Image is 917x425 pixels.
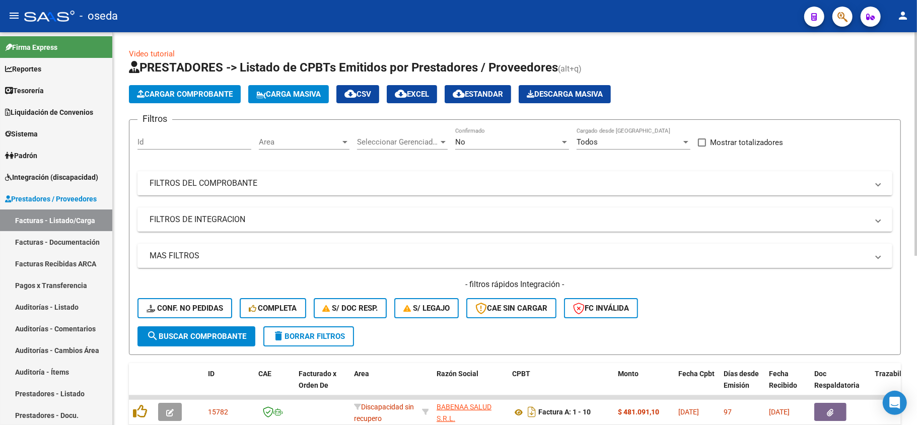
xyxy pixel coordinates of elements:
button: Carga Masiva [248,85,329,103]
span: S/ Doc Resp. [323,304,378,313]
div: 30717156230 [437,401,504,422]
span: Tesorería [5,85,44,96]
span: Liquidación de Convenios [5,107,93,118]
span: Razón Social [437,370,478,378]
span: Fecha Cpbt [678,370,715,378]
h4: - filtros rápidos Integración - [137,279,892,290]
span: Mostrar totalizadores [710,136,783,149]
button: Completa [240,298,306,318]
span: Completa [249,304,297,313]
datatable-header-cell: Doc Respaldatoria [810,363,871,407]
span: CPBT [512,370,530,378]
span: CSV [344,90,371,99]
span: CAE SIN CARGAR [475,304,547,313]
span: PRESTADORES -> Listado de CPBTs Emitidos por Prestadores / Proveedores [129,60,558,75]
span: Prestadores / Proveedores [5,193,97,204]
span: Días desde Emisión [724,370,759,389]
button: S/ legajo [394,298,459,318]
span: Carga Masiva [256,90,321,99]
datatable-header-cell: Fecha Recibido [765,363,810,407]
span: Buscar Comprobante [147,332,246,341]
span: Todos [577,137,598,147]
datatable-header-cell: CAE [254,363,295,407]
button: Cargar Comprobante [129,85,241,103]
mat-icon: menu [8,10,20,22]
a: Video tutorial [129,49,175,58]
datatable-header-cell: Fecha Cpbt [674,363,720,407]
span: (alt+q) [558,64,582,74]
button: Estandar [445,85,511,103]
strong: Factura A: 1 - 10 [538,408,591,416]
mat-panel-title: FILTROS DE INTEGRACION [150,214,868,225]
span: Borrar Filtros [272,332,345,341]
datatable-header-cell: Monto [614,363,674,407]
mat-icon: cloud_download [395,88,407,100]
span: Sistema [5,128,38,139]
span: CAE [258,370,271,378]
span: ID [208,370,215,378]
strong: $ 481.091,10 [618,408,659,416]
button: EXCEL [387,85,437,103]
h3: Filtros [137,112,172,126]
div: Open Intercom Messenger [883,391,907,415]
datatable-header-cell: ID [204,363,254,407]
mat-icon: cloud_download [344,88,357,100]
span: Monto [618,370,639,378]
span: Conf. no pedidas [147,304,223,313]
span: 97 [724,408,732,416]
mat-icon: delete [272,330,285,342]
span: 15782 [208,408,228,416]
button: Borrar Filtros [263,326,354,346]
button: CSV [336,85,379,103]
button: CAE SIN CARGAR [466,298,556,318]
span: Firma Express [5,42,57,53]
mat-panel-title: MAS FILTROS [150,250,868,261]
span: [DATE] [769,408,790,416]
mat-expansion-panel-header: FILTROS DE INTEGRACION [137,207,892,232]
mat-panel-title: FILTROS DEL COMPROBANTE [150,178,868,189]
datatable-header-cell: CPBT [508,363,614,407]
app-download-masive: Descarga masiva de comprobantes (adjuntos) [519,85,611,103]
span: Doc Respaldatoria [814,370,860,389]
datatable-header-cell: Días desde Emisión [720,363,765,407]
mat-icon: person [897,10,909,22]
mat-icon: search [147,330,159,342]
button: FC Inválida [564,298,638,318]
span: EXCEL [395,90,429,99]
span: Reportes [5,63,41,75]
mat-expansion-panel-header: FILTROS DEL COMPROBANTE [137,171,892,195]
button: Buscar Comprobante [137,326,255,346]
datatable-header-cell: Facturado x Orden De [295,363,350,407]
span: No [455,137,465,147]
span: Padrón [5,150,37,161]
span: BABENAA SALUD S.R.L. [437,403,491,422]
span: [DATE] [678,408,699,416]
span: Area [259,137,340,147]
span: S/ legajo [403,304,450,313]
datatable-header-cell: Area [350,363,418,407]
span: Integración (discapacidad) [5,172,98,183]
span: Fecha Recibido [769,370,797,389]
span: Estandar [453,90,503,99]
span: Cargar Comprobante [137,90,233,99]
span: Seleccionar Gerenciador [357,137,439,147]
span: FC Inválida [573,304,629,313]
span: Descarga Masiva [527,90,603,99]
button: Descarga Masiva [519,85,611,103]
button: S/ Doc Resp. [314,298,387,318]
span: - oseda [80,5,118,27]
span: Area [354,370,369,378]
datatable-header-cell: Razón Social [433,363,508,407]
span: Facturado x Orden De [299,370,336,389]
span: Discapacidad sin recupero [354,403,414,422]
i: Descargar documento [525,404,538,420]
span: Trazabilidad [875,370,915,378]
mat-expansion-panel-header: MAS FILTROS [137,244,892,268]
mat-icon: cloud_download [453,88,465,100]
button: Conf. no pedidas [137,298,232,318]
